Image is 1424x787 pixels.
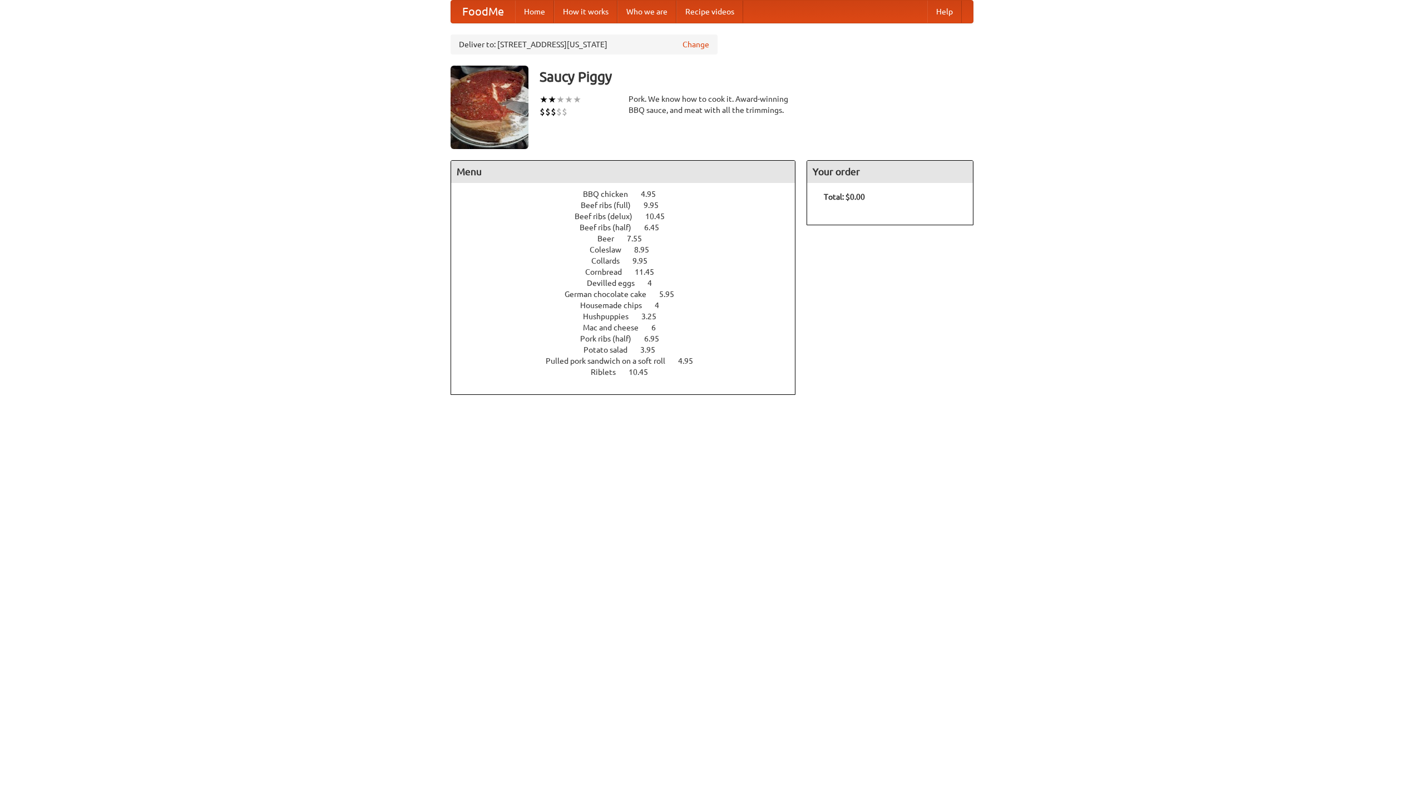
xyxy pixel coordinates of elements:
li: $ [545,106,551,118]
li: $ [556,106,562,118]
a: FoodMe [451,1,515,23]
span: Beef ribs (half) [580,223,642,232]
span: Coleslaw [590,245,632,254]
li: $ [551,106,556,118]
span: Pulled pork sandwich on a soft roll [546,357,676,365]
a: Riblets 10.45 [591,368,669,377]
span: 6.95 [644,334,670,343]
a: Hushpuppies 3.25 [583,312,677,321]
span: Mac and cheese [583,323,650,332]
a: Who we are [617,1,676,23]
li: ★ [556,93,565,106]
a: Home [515,1,554,23]
span: 6.45 [644,223,670,232]
a: How it works [554,1,617,23]
a: Beef ribs (half) 6.45 [580,223,680,232]
span: Beef ribs (delux) [575,212,644,221]
div: Deliver to: [STREET_ADDRESS][US_STATE] [451,34,718,55]
a: Coleslaw 8.95 [590,245,670,254]
img: angular.jpg [451,66,528,149]
span: Riblets [591,368,627,377]
span: BBQ chicken [583,190,639,199]
li: $ [540,106,545,118]
li: $ [562,106,567,118]
span: Collards [591,256,631,265]
a: German chocolate cake 5.95 [565,290,695,299]
span: Housemade chips [580,301,653,310]
a: BBQ chicken 4.95 [583,190,676,199]
li: ★ [548,93,556,106]
a: Collards 9.95 [591,256,668,265]
a: Cornbread 11.45 [585,268,675,276]
span: 8.95 [634,245,660,254]
a: Housemade chips 4 [580,301,680,310]
span: 9.95 [644,201,670,210]
span: 6 [651,323,667,332]
li: ★ [573,93,581,106]
span: 11.45 [635,268,665,276]
span: 4.95 [641,190,667,199]
span: 10.45 [645,212,676,221]
a: Recipe videos [676,1,743,23]
span: 3.95 [640,345,666,354]
a: Mac and cheese 6 [583,323,676,332]
span: Beer [597,234,625,243]
span: Beef ribs (full) [581,201,642,210]
span: Hushpuppies [583,312,640,321]
h3: Saucy Piggy [540,66,973,88]
a: Pork ribs (half) 6.95 [580,334,680,343]
a: Help [927,1,962,23]
span: Devilled eggs [587,279,646,288]
span: 4.95 [678,357,704,365]
b: Total: $0.00 [824,192,865,201]
span: Pork ribs (half) [580,334,642,343]
a: Potato salad 3.95 [584,345,676,354]
a: Change [683,39,709,50]
span: 4 [647,279,663,288]
a: Beer 7.55 [597,234,662,243]
span: 3.25 [641,312,667,321]
span: 5.95 [659,290,685,299]
li: ★ [540,93,548,106]
span: 7.55 [627,234,653,243]
span: 4 [655,301,670,310]
span: Potato salad [584,345,639,354]
span: 10.45 [629,368,659,377]
a: Beef ribs (full) 9.95 [581,201,679,210]
h4: Menu [451,161,795,183]
a: Pulled pork sandwich on a soft roll 4.95 [546,357,714,365]
span: Cornbread [585,268,633,276]
li: ★ [565,93,573,106]
a: Beef ribs (delux) 10.45 [575,212,685,221]
h4: Your order [807,161,973,183]
span: 9.95 [632,256,659,265]
a: Devilled eggs 4 [587,279,673,288]
span: German chocolate cake [565,290,657,299]
div: Pork. We know how to cook it. Award-winning BBQ sauce, and meat with all the trimmings. [629,93,795,116]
